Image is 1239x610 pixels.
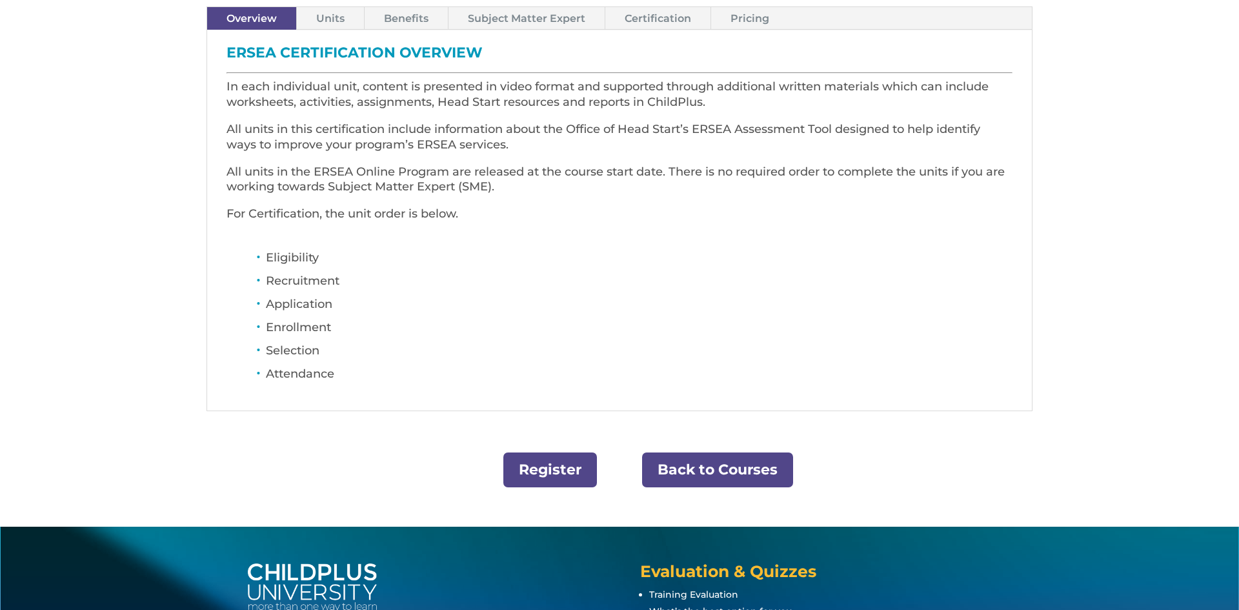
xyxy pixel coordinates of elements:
h3: ERSEA Certification Overview [227,46,1012,66]
span: For Certification, the unit order is below. [227,207,458,221]
span: Enrollment [266,320,331,334]
a: Certification [605,7,710,30]
a: Units [297,7,364,30]
a: Register [503,452,597,488]
span: Eligibility [266,250,319,265]
a: Pricing [711,7,789,30]
a: Back to Courses [642,452,793,488]
h4: Evaluation & Quizzes [640,564,991,586]
a: Training Evaluation [649,589,738,600]
a: Subject Matter Expert [448,7,605,30]
span: All units in the ERSEA Online Program are released at the course start date. There is no required... [227,165,1005,194]
span: Application [266,297,332,311]
a: Benefits [365,7,448,30]
span: Attendance [266,367,334,381]
span: Recruitment [266,274,339,288]
a: Overview [207,7,296,30]
span: Selection [266,343,319,358]
p: All units in this certification include information about the Office of Head Start’s ERSEA Assess... [227,122,1012,165]
span: In each individual unit, content is presented in video format and supported through additional wr... [227,79,989,109]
